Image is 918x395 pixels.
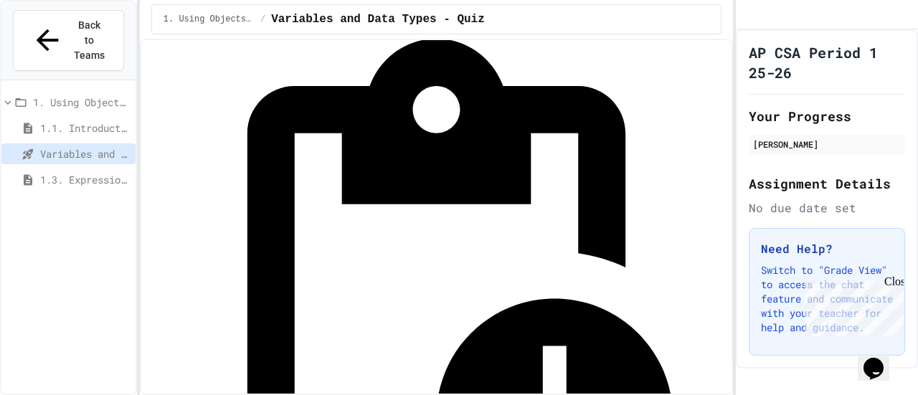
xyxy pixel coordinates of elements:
h3: Need Help? [761,240,893,257]
h2: Assignment Details [749,173,905,194]
span: Variables and Data Types - Quiz [271,11,485,28]
span: 1. Using Objects and Methods [33,95,130,110]
div: Chat with us now!Close [6,6,99,91]
div: No due date set [749,199,905,216]
span: 1.3. Expressions and Output [New] [40,172,130,187]
span: 1.1. Introduction to Algorithms, Programming, and Compilers [40,120,130,135]
span: 1. Using Objects and Methods [164,14,255,25]
button: Back to Teams [13,10,124,71]
h2: Your Progress [749,106,905,126]
h1: AP CSA Period 1 25-26 [749,42,905,82]
div: [PERSON_NAME] [753,138,901,151]
span: Variables and Data Types - Quiz [40,146,130,161]
p: Switch to "Grade View" to access the chat feature and communicate with your teacher for help and ... [761,263,893,335]
span: Back to Teams [72,18,106,63]
iframe: chat widget [799,275,904,336]
iframe: chat widget [858,338,904,381]
span: / [260,14,265,25]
